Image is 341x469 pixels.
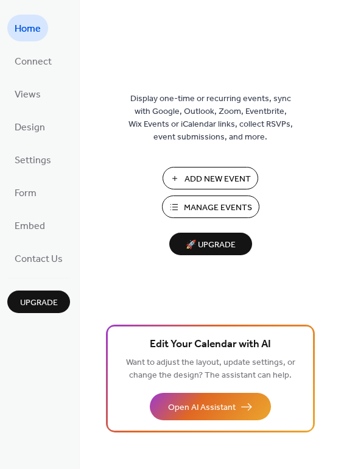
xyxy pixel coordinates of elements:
button: Add New Event [163,167,258,189]
a: Connect [7,48,59,74]
a: Design [7,113,52,140]
a: Home [7,15,48,41]
span: Home [15,19,41,39]
a: Contact Us [7,245,70,272]
span: Contact Us [15,250,63,269]
span: Views [15,85,41,105]
span: Manage Events [184,202,252,214]
span: Add New Event [185,173,251,186]
button: 🚀 Upgrade [169,233,252,255]
a: Views [7,80,48,107]
span: Settings [15,151,51,171]
a: Settings [7,146,58,173]
span: Open AI Assistant [168,401,236,414]
a: Embed [7,212,52,239]
span: Design [15,118,45,138]
span: Embed [15,217,45,236]
span: 🚀 Upgrade [177,237,245,253]
span: Form [15,184,37,203]
span: Edit Your Calendar with AI [150,336,271,353]
span: Connect [15,52,52,72]
button: Open AI Assistant [150,393,271,420]
span: Want to adjust the layout, update settings, or change the design? The assistant can help. [126,354,295,384]
span: Display one-time or recurring events, sync with Google, Outlook, Zoom, Eventbrite, Wix Events or ... [128,93,293,144]
span: Upgrade [20,297,58,309]
button: Upgrade [7,291,70,313]
a: Form [7,179,44,206]
button: Manage Events [162,196,259,218]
